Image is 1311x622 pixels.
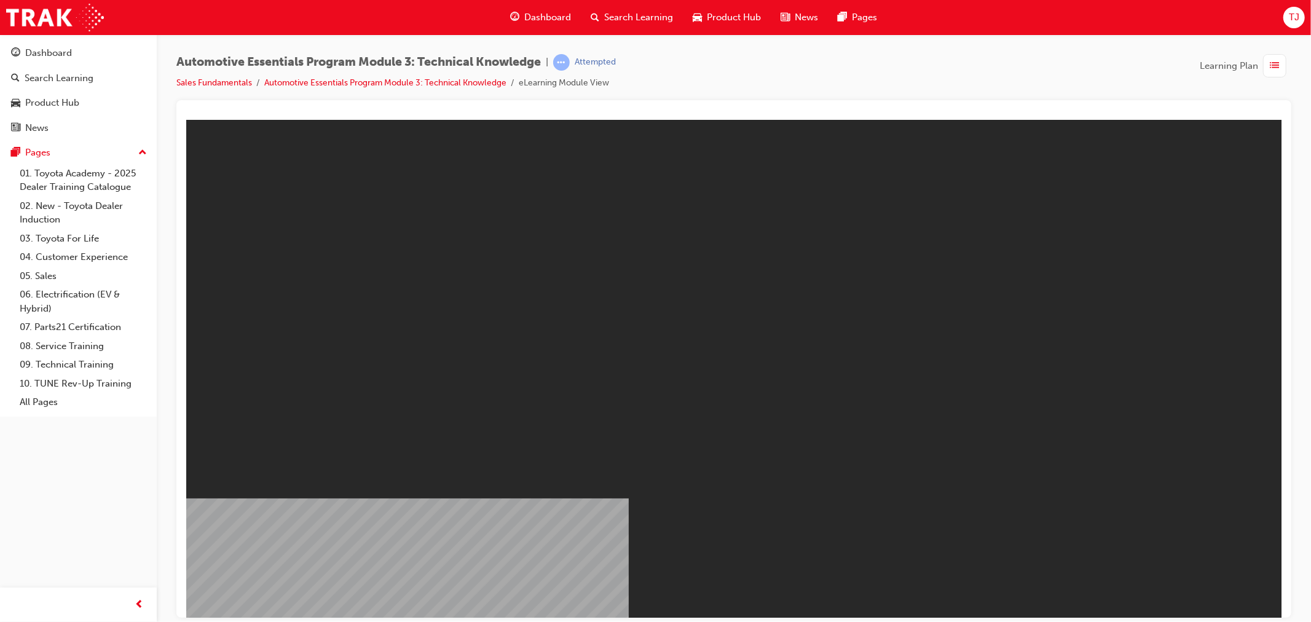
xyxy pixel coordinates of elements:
[15,267,152,286] a: 05. Sales
[25,46,72,60] div: Dashboard
[15,374,152,393] a: 10. TUNE Rev-Up Training
[15,229,152,248] a: 03. Toyota For Life
[138,145,147,161] span: up-icon
[25,121,49,135] div: News
[176,77,252,88] a: Sales Fundamentals
[1283,7,1305,28] button: TJ
[15,355,152,374] a: 09. Technical Training
[15,285,152,318] a: 06. Electrification (EV & Hybrid)
[15,164,152,197] a: 01. Toyota Academy - 2025 Dealer Training Catalogue
[264,77,506,88] a: Automotive Essentials Program Module 3: Technical Knowledge
[500,5,581,30] a: guage-iconDashboard
[11,123,20,134] span: news-icon
[524,10,571,25] span: Dashboard
[546,55,548,69] span: |
[11,98,20,109] span: car-icon
[15,197,152,229] a: 02. New - Toyota Dealer Induction
[15,318,152,337] a: 07. Parts21 Certification
[575,57,616,68] div: Attempted
[693,10,702,25] span: car-icon
[25,146,50,160] div: Pages
[1200,59,1258,73] span: Learning Plan
[581,5,683,30] a: search-iconSearch Learning
[707,10,761,25] span: Product Hub
[553,54,570,71] span: learningRecordVerb_ATTEMPT-icon
[135,597,144,613] span: prev-icon
[838,10,847,25] span: pages-icon
[6,4,104,31] img: Trak
[683,5,771,30] a: car-iconProduct Hub
[5,141,152,164] button: Pages
[5,39,152,141] button: DashboardSearch LearningProduct HubNews
[5,92,152,114] a: Product Hub
[795,10,818,25] span: News
[1289,10,1299,25] span: TJ
[771,5,828,30] a: news-iconNews
[11,73,20,84] span: search-icon
[25,71,93,85] div: Search Learning
[15,337,152,356] a: 08. Service Training
[510,10,519,25] span: guage-icon
[5,42,152,65] a: Dashboard
[15,393,152,412] a: All Pages
[1270,58,1280,74] span: list-icon
[591,10,599,25] span: search-icon
[5,67,152,90] a: Search Learning
[15,248,152,267] a: 04. Customer Experience
[852,10,877,25] span: Pages
[781,10,790,25] span: news-icon
[25,96,79,110] div: Product Hub
[604,10,673,25] span: Search Learning
[11,148,20,159] span: pages-icon
[519,76,609,90] li: eLearning Module View
[5,117,152,140] a: News
[1200,54,1291,77] button: Learning Plan
[176,55,541,69] span: Automotive Essentials Program Module 3: Technical Knowledge
[11,48,20,59] span: guage-icon
[828,5,887,30] a: pages-iconPages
